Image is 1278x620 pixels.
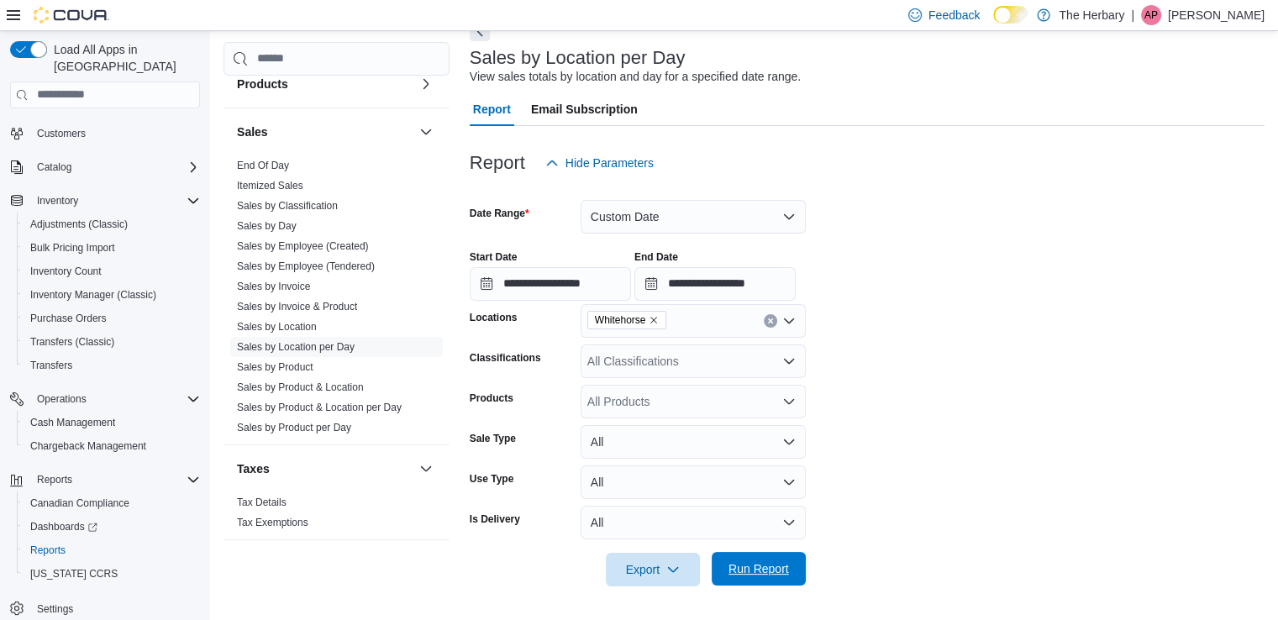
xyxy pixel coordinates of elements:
[30,567,118,581] span: [US_STATE] CCRS
[30,389,93,409] button: Operations
[24,564,200,584] span: Washington CCRS
[416,74,436,94] button: Products
[24,214,134,234] a: Adjustments (Classic)
[587,311,667,329] span: Whitehorse
[237,421,351,434] span: Sales by Product per Day
[1144,5,1158,25] span: AP
[30,123,92,144] a: Customers
[30,312,107,325] span: Purchase Orders
[17,491,207,515] button: Canadian Compliance
[416,459,436,479] button: Taxes
[17,411,207,434] button: Cash Management
[24,332,200,352] span: Transfers (Classic)
[24,540,72,560] a: Reports
[237,320,317,334] span: Sales by Location
[649,315,659,325] button: Remove Whitehorse from selection in this group
[24,436,200,456] span: Chargeback Management
[24,332,121,352] a: Transfers (Classic)
[237,497,287,508] a: Tax Details
[24,493,200,513] span: Canadian Compliance
[17,213,207,236] button: Adjustments (Classic)
[30,544,66,557] span: Reports
[416,122,436,142] button: Sales
[30,470,79,490] button: Reports
[1059,5,1124,25] p: The Herbary
[237,76,413,92] button: Products
[237,381,364,394] span: Sales by Product & Location
[237,361,313,373] a: Sales by Product
[17,515,207,539] a: Dashboards
[237,460,413,477] button: Taxes
[470,207,529,220] label: Date Range
[237,123,268,140] h3: Sales
[1131,5,1134,25] p: |
[24,261,108,281] a: Inventory Count
[237,496,287,509] span: Tax Details
[30,520,97,533] span: Dashboards
[24,436,153,456] a: Chargeback Management
[928,7,980,24] span: Feedback
[237,516,308,529] span: Tax Exemptions
[30,359,72,372] span: Transfers
[24,412,200,433] span: Cash Management
[24,517,104,537] a: Dashboards
[712,552,806,586] button: Run Report
[24,238,200,258] span: Bulk Pricing Import
[237,422,351,433] a: Sales by Product per Day
[782,395,796,408] button: Open list of options
[531,92,638,126] span: Email Subscription
[30,470,200,490] span: Reports
[764,314,777,328] button: Clear input
[237,460,270,477] h3: Taxes
[24,261,200,281] span: Inventory Count
[782,314,796,328] button: Open list of options
[17,236,207,260] button: Bulk Pricing Import
[634,267,796,301] input: Press the down key to open a popover containing a calendar.
[30,123,200,144] span: Customers
[237,160,289,171] a: End Of Day
[24,355,79,376] a: Transfers
[237,123,413,140] button: Sales
[237,360,313,374] span: Sales by Product
[237,381,364,393] a: Sales by Product & Location
[30,599,80,619] a: Settings
[1168,5,1265,25] p: [PERSON_NAME]
[3,387,207,411] button: Operations
[237,239,369,253] span: Sales by Employee (Created)
[37,473,72,486] span: Reports
[30,439,146,453] span: Chargeback Management
[470,311,518,324] label: Locations
[237,179,303,192] span: Itemized Sales
[3,596,207,620] button: Settings
[237,76,288,92] h3: Products
[24,564,124,584] a: [US_STATE] CCRS
[24,285,200,305] span: Inventory Manager (Classic)
[30,218,128,231] span: Adjustments (Classic)
[237,200,338,212] a: Sales by Classification
[565,155,654,171] span: Hide Parameters
[470,250,518,264] label: Start Date
[37,194,78,208] span: Inventory
[224,492,450,539] div: Taxes
[24,308,113,328] a: Purchase Orders
[470,472,513,486] label: Use Type
[581,465,806,499] button: All
[30,191,200,211] span: Inventory
[37,160,71,174] span: Catalog
[237,159,289,172] span: End Of Day
[470,512,520,526] label: Is Delivery
[30,416,115,429] span: Cash Management
[470,153,525,173] h3: Report
[470,351,541,365] label: Classifications
[17,354,207,377] button: Transfers
[24,308,200,328] span: Purchase Orders
[473,92,511,126] span: Report
[24,214,200,234] span: Adjustments (Classic)
[30,191,85,211] button: Inventory
[30,597,200,618] span: Settings
[595,312,646,328] span: Whitehorse
[24,238,122,258] a: Bulk Pricing Import
[24,517,200,537] span: Dashboards
[17,283,207,307] button: Inventory Manager (Classic)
